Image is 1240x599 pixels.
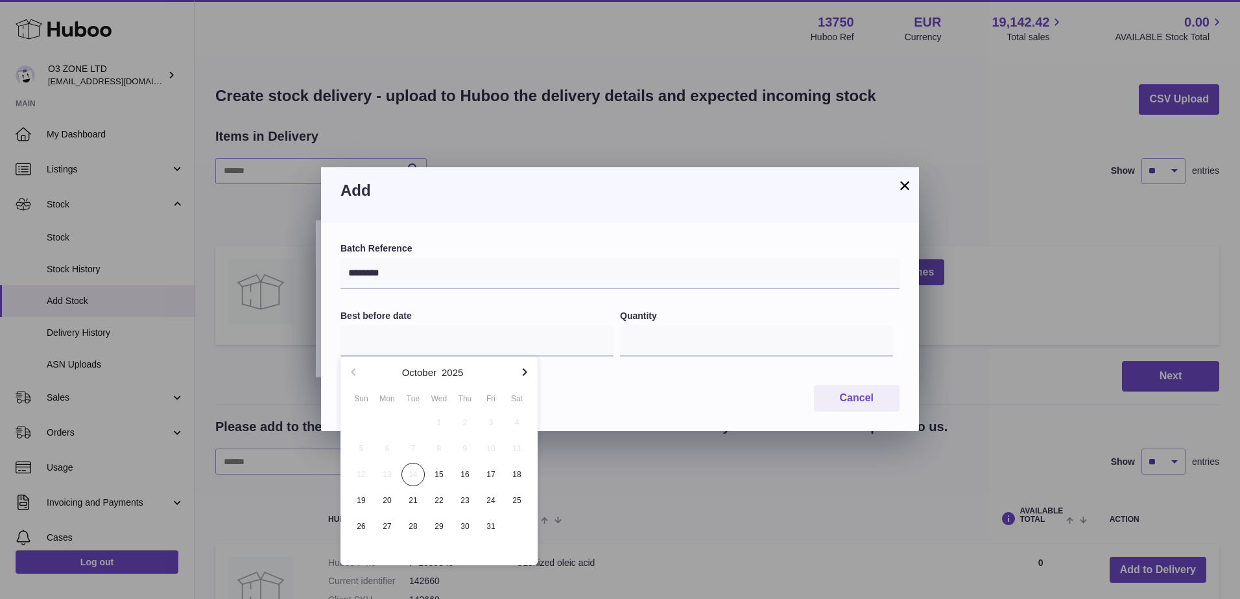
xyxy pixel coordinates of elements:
span: 3 [479,411,503,434]
h3: Add [340,180,900,201]
button: 24 [478,487,504,513]
span: 9 [453,437,477,460]
button: 28 [400,513,426,539]
button: 6 [374,436,400,462]
button: 11 [504,436,530,462]
button: 8 [426,436,452,462]
span: 8 [427,437,451,460]
span: 24 [479,489,503,512]
div: Wed [426,393,452,405]
button: 29 [426,513,452,539]
label: Best before date [340,310,614,322]
button: 23 [452,487,478,513]
button: 19 [348,487,374,513]
span: 20 [376,489,399,512]
button: 16 [452,462,478,487]
button: 3 [478,410,504,436]
button: 2025 [442,368,463,377]
span: 2 [453,411,477,434]
label: Batch Reference [340,242,900,255]
div: Mon [374,393,400,405]
button: 1 [426,410,452,436]
span: 13 [376,463,399,486]
span: 14 [401,463,425,486]
button: October [402,368,436,377]
span: 1 [427,411,451,434]
span: 17 [479,463,503,486]
button: 5 [348,436,374,462]
span: 5 [350,437,373,460]
button: 9 [452,436,478,462]
span: 31 [479,515,503,538]
button: Cancel [814,385,900,412]
span: 26 [350,515,373,538]
span: 12 [350,463,373,486]
button: 15 [426,462,452,487]
span: 6 [376,437,399,460]
span: 25 [505,489,529,512]
button: 2 [452,410,478,436]
span: 7 [401,437,425,460]
button: 21 [400,487,426,513]
span: 16 [453,463,477,486]
span: 23 [453,489,477,512]
button: 20 [374,487,400,513]
span: 18 [505,463,529,486]
button: 17 [478,462,504,487]
span: 29 [427,515,451,538]
span: 15 [427,463,451,486]
span: 30 [453,515,477,538]
button: 10 [478,436,504,462]
div: Thu [452,393,478,405]
span: 4 [505,411,529,434]
span: 10 [479,437,503,460]
button: 27 [374,513,400,539]
button: × [897,178,912,193]
span: 27 [376,515,399,538]
button: 12 [348,462,374,487]
span: 22 [427,489,451,512]
button: 22 [426,487,452,513]
span: 19 [350,489,373,512]
button: 18 [504,462,530,487]
div: Tue [400,393,426,405]
label: Quantity [620,310,893,322]
button: 25 [504,487,530,513]
button: 30 [452,513,478,539]
div: Sat [504,393,530,405]
div: Sun [348,393,374,405]
button: 31 [478,513,504,539]
button: 4 [504,410,530,436]
span: 11 [505,437,529,460]
div: Fri [478,393,504,405]
button: 26 [348,513,374,539]
button: 7 [400,436,426,462]
span: 28 [401,515,425,538]
button: 14 [400,462,426,487]
button: 13 [374,462,400,487]
span: 21 [401,489,425,512]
